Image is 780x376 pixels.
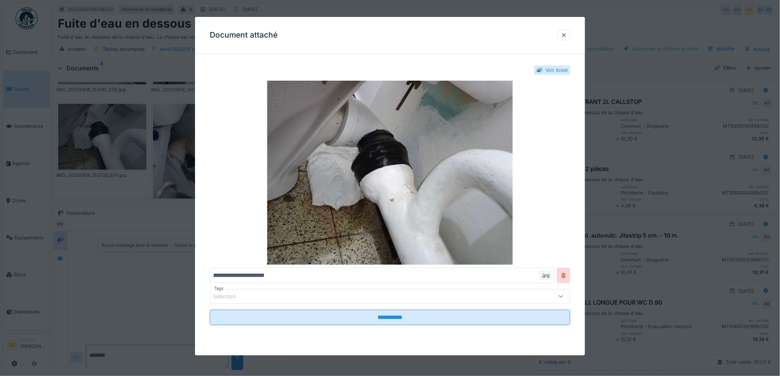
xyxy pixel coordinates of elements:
img: a7d52a3c-449a-4431-8167-8d67b5107f83-IMG_20250818_153726_874.jpg [210,81,570,265]
label: Tags [213,285,225,292]
div: Voir ticket [546,67,568,74]
h3: Document attaché [210,31,278,40]
div: Sélection [213,292,246,301]
div: .jpg [540,270,551,280]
